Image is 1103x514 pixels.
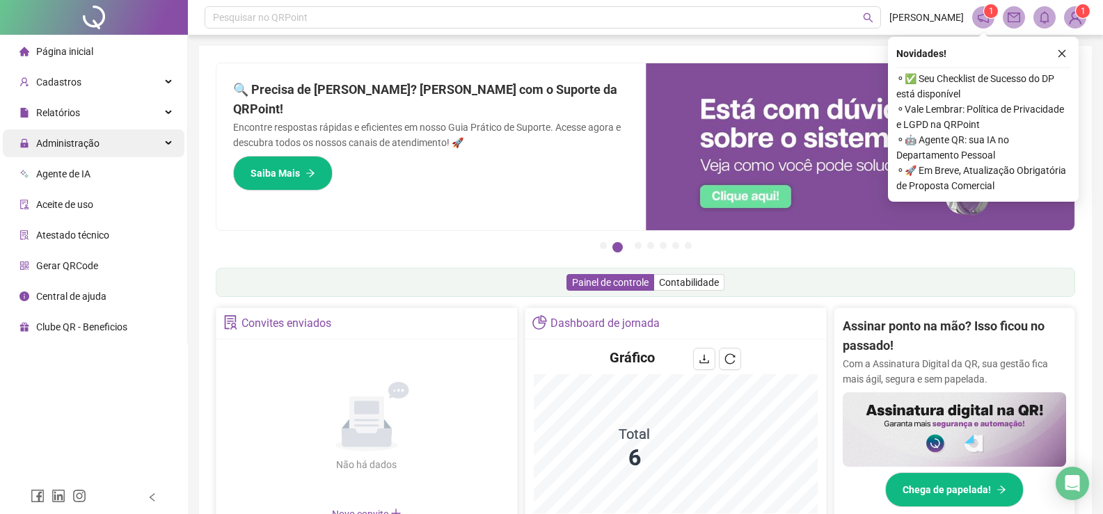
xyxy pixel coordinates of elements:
img: banner%2F02c71560-61a6-44d4-94b9-c8ab97240462.png [843,392,1066,467]
button: 2 [612,242,623,252]
span: Administração [36,138,100,149]
h2: Assinar ponto na mão? Isso ficou no passado! [843,316,1066,356]
span: Aceite de uso [36,199,93,210]
span: notification [977,11,990,24]
span: pie-chart [532,315,547,330]
button: 4 [647,242,654,249]
span: solution [223,315,238,330]
span: search [863,13,873,23]
img: banner%2F0cf4e1f0-cb71-40ef-aa93-44bd3d4ee559.png [646,63,1075,230]
span: home [19,47,29,56]
span: ⚬ ✅ Seu Checklist de Sucesso do DP está disponível [896,71,1070,102]
span: Chega de papelada! [903,482,991,497]
span: left [148,492,157,502]
span: arrow-right [305,168,315,178]
span: Página inicial [36,46,93,57]
span: instagram [72,489,86,503]
button: 5 [660,242,667,249]
span: info-circle [19,291,29,301]
span: gift [19,322,29,332]
span: Saiba Mais [251,166,300,181]
p: Com a Assinatura Digital da QR, sua gestão fica mais ágil, segura e sem papelada. [843,356,1066,387]
span: linkedin [51,489,65,503]
div: Dashboard de jornada [550,312,660,335]
span: Novidades ! [896,46,946,61]
span: download [699,353,710,364]
sup: 1 [984,4,998,18]
button: Chega de papelada! [885,472,1024,507]
button: 3 [635,242,642,249]
button: Saiba Mais [233,156,333,191]
span: user-add [19,77,29,87]
h2: 🔍 Precisa de [PERSON_NAME]? [PERSON_NAME] com o Suporte da QRPoint! [233,80,629,120]
span: Atestado técnico [36,230,109,241]
span: close [1057,49,1067,58]
sup: Atualize o seu contato no menu Meus Dados [1076,4,1090,18]
span: Contabilidade [659,277,719,288]
span: Relatórios [36,107,80,118]
span: solution [19,230,29,240]
button: 7 [685,242,692,249]
span: qrcode [19,261,29,271]
span: Cadastros [36,77,81,88]
span: Central de ajuda [36,291,106,302]
span: file [19,108,29,118]
span: 1 [1081,6,1086,16]
span: ⚬ 🚀 Em Breve, Atualização Obrigatória de Proposta Comercial [896,163,1070,193]
span: arrow-right [997,485,1006,495]
span: [PERSON_NAME] [889,10,964,25]
button: 6 [672,242,679,249]
span: reload [724,353,736,364]
p: Encontre respostas rápidas e eficientes em nosso Guia Prático de Suporte. Acesse agora e descubra... [233,120,629,150]
span: Agente de IA [36,168,90,179]
span: audit [19,200,29,209]
span: ⚬ 🤖 Agente QR: sua IA no Departamento Pessoal [896,132,1070,163]
span: Clube QR - Beneficios [36,321,127,332]
span: ⚬ Vale Lembrar: Política de Privacidade e LGPD na QRPoint [896,102,1070,132]
span: Painel de controle [572,277,649,288]
span: mail [1008,11,1020,24]
button: 1 [600,242,607,249]
div: Open Intercom Messenger [1056,467,1089,500]
span: bell [1038,11,1051,24]
div: Não há dados [303,457,431,472]
span: facebook [31,489,45,503]
img: 79979 [1065,7,1086,28]
div: Convites enviados [241,312,331,335]
span: Gerar QRCode [36,260,98,271]
h4: Gráfico [610,348,655,367]
span: lock [19,138,29,148]
span: 1 [989,6,994,16]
